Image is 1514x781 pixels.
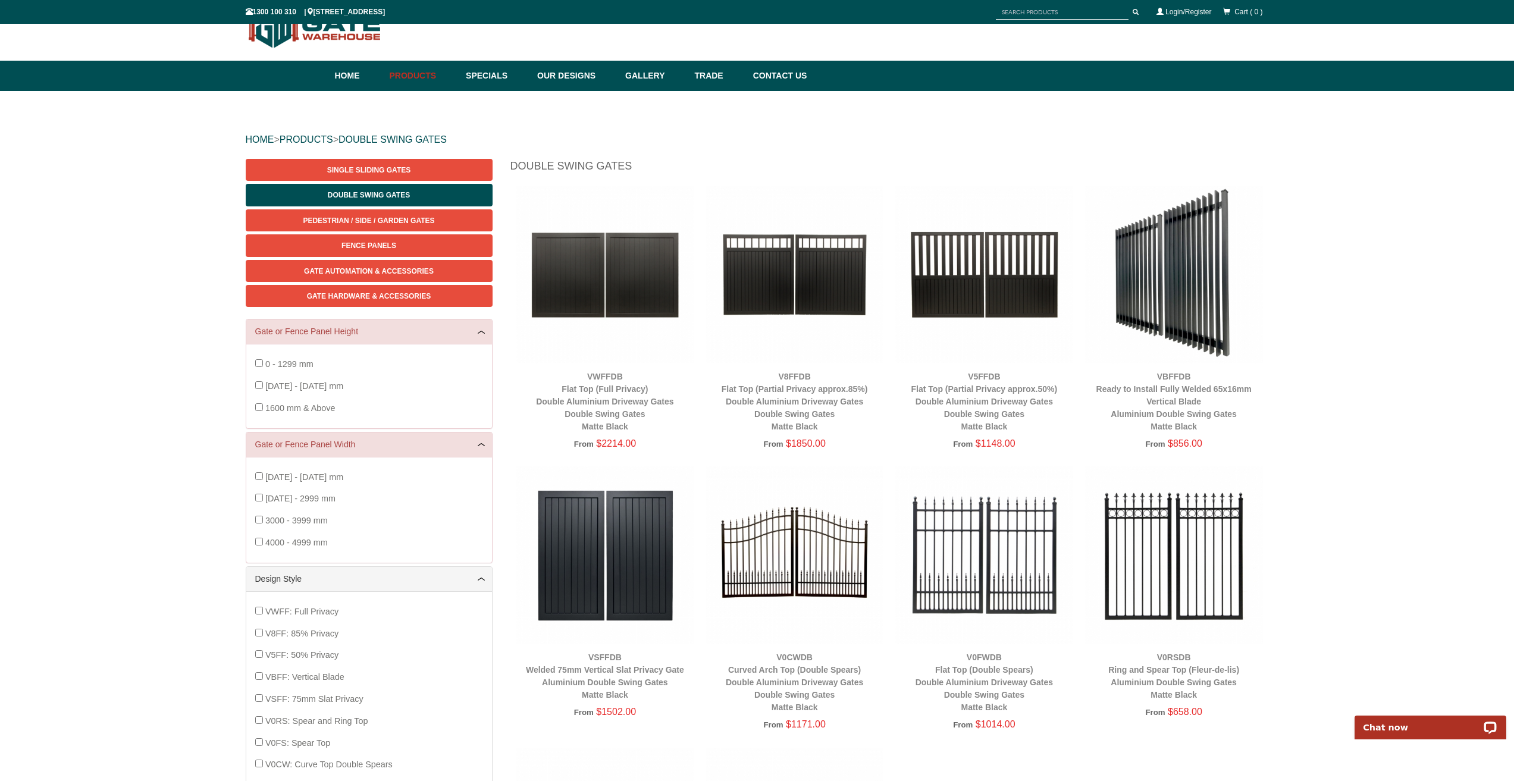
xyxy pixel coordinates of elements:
[265,760,393,769] span: V0CW: Curve Top Double Spears
[265,472,343,482] span: [DATE] - [DATE] mm
[763,440,783,448] span: From
[1108,653,1239,700] a: V0RSDBRing and Spear Top (Fleur-de-lis)Aluminium Double Swing GatesMatte Black
[1168,707,1202,717] span: $658.00
[895,186,1073,363] img: V5FFDB - Flat Top (Partial Privacy approx.50%) - Double Aluminium Driveway Gates - Double Swing G...
[246,184,493,206] a: Double Swing Gates
[596,438,636,448] span: $2214.00
[265,650,338,660] span: V5FF: 50% Privacy
[265,629,338,638] span: V8FF: 85% Privacy
[1234,8,1262,16] span: Cart ( 0 )
[307,292,431,300] span: Gate Hardware & Accessories
[265,672,344,682] span: VBFF: Vertical Blade
[265,381,343,391] span: [DATE] - [DATE] mm
[246,234,493,256] a: Fence Panels
[246,121,1269,159] div: > >
[706,186,883,363] img: V8FFDB - Flat Top (Partial Privacy approx.85%) - Double Aluminium Driveway Gates - Double Swing G...
[688,61,747,91] a: Trade
[328,191,410,199] span: Double Swing Gates
[255,438,483,451] a: Gate or Fence Panel Width
[265,607,338,616] span: VWFF: Full Privacy
[246,209,493,231] a: Pedestrian / Side / Garden Gates
[574,440,594,448] span: From
[1145,440,1165,448] span: From
[516,466,694,644] img: VSFFDB - Welded 75mm Vertical Slat Privacy Gate - Aluminium Double Swing Gates - Matte Black - Ga...
[911,372,1058,431] a: V5FFDBFlat Top (Partial Privacy approx.50%)Double Aluminium Driveway GatesDouble Swing GatesMatte...
[246,8,385,16] span: 1300 100 310 | [STREET_ADDRESS]
[384,61,460,91] a: Products
[953,720,973,729] span: From
[1085,186,1263,363] img: VBFFDB - Ready to Install Fully Welded 65x16mm Vertical Blade - Aluminium Double Swing Gates - Ma...
[265,716,368,726] span: V0RS: Spear and Ring Top
[574,708,594,717] span: From
[531,61,619,91] a: Our Designs
[265,694,363,704] span: VSFF: 75mm Slat Privacy
[280,134,333,145] a: PRODUCTS
[246,134,274,145] a: HOME
[619,61,688,91] a: Gallery
[1168,438,1202,448] span: $856.00
[526,653,684,700] a: VSFFDBWelded 75mm Vertical Slat Privacy GateAluminium Double Swing GatesMatte Black
[265,538,328,547] span: 4000 - 4999 mm
[976,438,1015,448] span: $1148.00
[460,61,531,91] a: Specials
[726,653,863,712] a: V0CWDBCurved Arch Top (Double Spears)Double Aluminium Driveway GatesDouble Swing GatesMatte Black
[246,285,493,307] a: Gate Hardware & Accessories
[246,260,493,282] a: Gate Automation & Accessories
[1085,466,1263,644] img: V0RSDB - Ring and Spear Top (Fleur-de-lis) - Aluminium Double Swing Gates - Matte Black - Gate Wa...
[265,494,336,503] span: [DATE] - 2999 mm
[341,241,396,250] span: Fence Panels
[895,466,1073,644] img: V0FWDB - Flat Top (Double Spears) - Double Aluminium Driveway Gates - Double Swing Gates - Matte ...
[1165,8,1211,16] a: Login/Register
[510,159,1269,180] h1: Double Swing Gates
[763,720,783,729] span: From
[304,267,434,275] span: Gate Automation & Accessories
[265,359,314,369] span: 0 - 1299 mm
[1096,372,1252,431] a: VBFFDBReady to Install Fully Welded 65x16mm Vertical BladeAluminium Double Swing GatesMatte Black
[786,719,826,729] span: $1171.00
[338,134,447,145] a: DOUBLE SWING GATES
[516,186,694,363] img: VWFFDB - Flat Top (Full Privacy) - Double Aluminium Driveway Gates - Double Swing Gates - Matte B...
[996,5,1129,20] input: SEARCH PRODUCTS
[303,217,434,225] span: Pedestrian / Side / Garden Gates
[265,516,328,525] span: 3000 - 3999 mm
[265,403,336,413] span: 1600 mm & Above
[1145,708,1165,717] span: From
[953,440,973,448] span: From
[916,653,1053,712] a: V0FWDBFlat Top (Double Spears)Double Aluminium Driveway GatesDouble Swing GatesMatte Black
[747,61,807,91] a: Contact Us
[335,61,384,91] a: Home
[596,707,636,717] span: $1502.00
[255,573,483,585] a: Design Style
[536,372,673,431] a: VWFFDBFlat Top (Full Privacy)Double Aluminium Driveway GatesDouble Swing GatesMatte Black
[265,738,330,748] span: V0FS: Spear Top
[255,325,483,338] a: Gate or Fence Panel Height
[246,159,493,181] a: Single Sliding Gates
[976,719,1015,729] span: $1014.00
[706,466,883,644] img: V0CWDB - Curved Arch Top (Double Spears) - Double Aluminium Driveway Gates - Double Swing Gates -...
[786,438,826,448] span: $1850.00
[1347,702,1514,739] iframe: LiveChat chat widget
[327,166,410,174] span: Single Sliding Gates
[722,372,868,431] a: V8FFDBFlat Top (Partial Privacy approx.85%)Double Aluminium Driveway GatesDouble Swing GatesMatte...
